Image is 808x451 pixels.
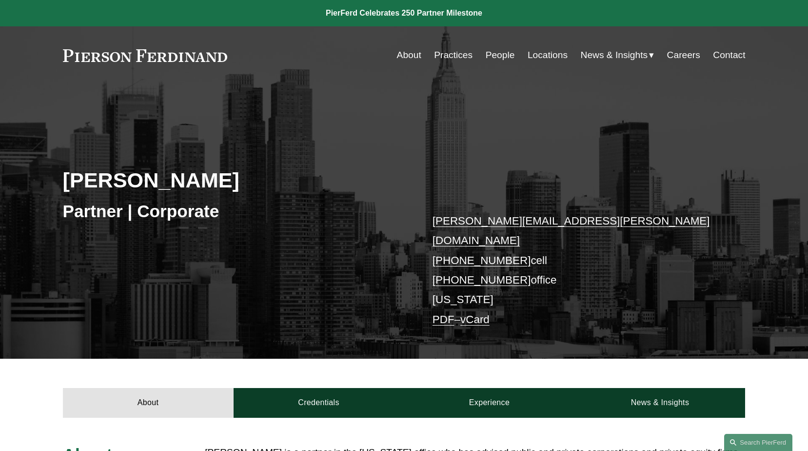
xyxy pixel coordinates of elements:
a: [PHONE_NUMBER] [433,274,531,286]
h3: Partner | Corporate [63,201,404,222]
a: About [397,46,421,64]
span: News & Insights [581,47,648,64]
a: Search this site [724,434,792,451]
a: [PERSON_NAME][EMAIL_ADDRESS][PERSON_NAME][DOMAIN_NAME] [433,215,710,246]
a: Contact [713,46,745,64]
a: Credentials [234,388,404,417]
a: News & Insights [574,388,745,417]
a: [PHONE_NUMBER] [433,254,531,266]
a: PDF [433,313,454,326]
a: vCard [460,313,490,326]
a: Practices [434,46,473,64]
a: Experience [404,388,575,417]
a: Locations [528,46,568,64]
a: folder dropdown [581,46,654,64]
a: People [486,46,515,64]
h2: [PERSON_NAME] [63,167,404,193]
p: cell office [US_STATE] – [433,211,717,329]
a: Careers [667,46,700,64]
a: About [63,388,234,417]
